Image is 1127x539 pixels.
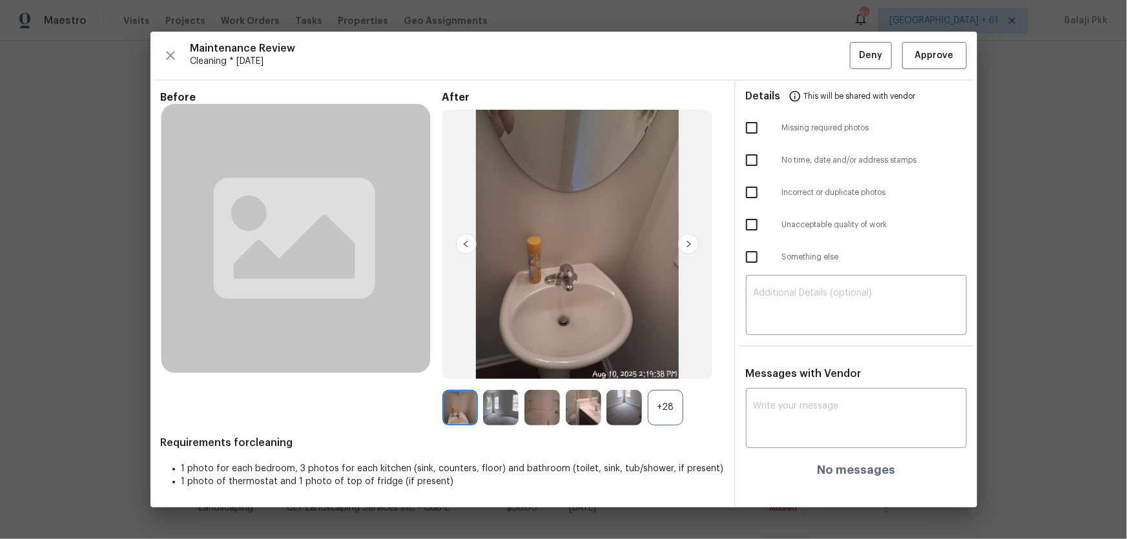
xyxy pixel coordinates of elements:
h4: No messages [817,463,895,476]
span: Unacceptable quality of work [782,219,967,230]
span: Before [161,91,442,104]
button: Approve [902,42,967,70]
span: Maintenance Review [191,42,850,55]
span: No time, date and/or address stamps [782,155,967,166]
span: Requirements for cleaning [161,436,724,449]
div: +28 [648,390,683,425]
div: Something else [736,241,977,273]
li: 1 photo of thermostat and 1 photo of top of fridge (if present) [181,475,724,488]
span: Something else [782,252,967,263]
span: Cleaning * [DATE] [191,55,850,68]
div: No time, date and/or address stamps [736,144,977,176]
img: right-chevron-button-url [678,234,699,254]
span: Incorrect or duplicate photos [782,187,967,198]
span: Deny [859,48,882,64]
span: Messages with Vendor [746,369,862,379]
button: Deny [850,42,892,70]
div: Incorrect or duplicate photos [736,176,977,208]
div: Missing required photos [736,112,977,144]
span: Details [746,81,781,112]
li: 1 photo for each bedroom, 3 photos for each kitchen (sink, counters, floor) and bathroom (toilet,... [181,462,724,475]
div: Unacceptable quality of work [736,208,977,241]
img: left-chevron-button-url [456,234,477,254]
span: After [442,91,724,104]
span: This will be shared with vendor [804,81,916,112]
span: Approve [915,48,954,64]
span: Missing required photos [782,123,967,134]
